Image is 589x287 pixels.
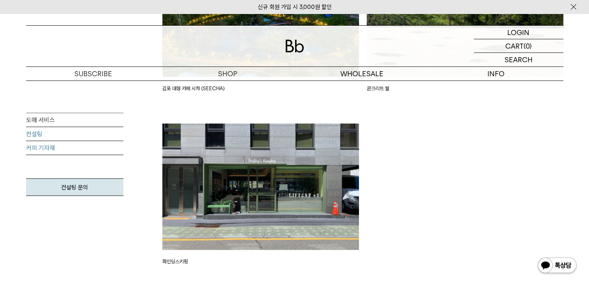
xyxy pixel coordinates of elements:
img: 로고 [285,40,304,52]
p: LOGIN [507,26,529,39]
p: 콘크리트 월 [367,85,563,93]
p: INFO [429,67,563,80]
a: LOGIN [474,26,563,39]
img: 카카오톡 채널 1:1 채팅 버튼 [537,257,577,275]
a: 커피 기자재 [26,141,123,155]
p: CART [505,39,524,52]
a: 컨설팅 [26,127,123,141]
p: WHOLESALE [295,67,429,80]
a: SHOP [160,67,295,80]
p: (0) [524,39,532,52]
a: 컨설팅 문의 [26,178,123,196]
a: 신규 회원 가입 시 3,000원 할인 [258,3,332,10]
p: 김포 대형 카페 시차 (SEECHA) [162,85,359,93]
a: CART (0) [474,39,563,53]
a: 도매 서비스 [26,113,123,127]
p: SEARCH [505,53,533,66]
a: SUBSCRIBE [26,67,160,80]
p: 파인딩스키핑 [162,258,359,266]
